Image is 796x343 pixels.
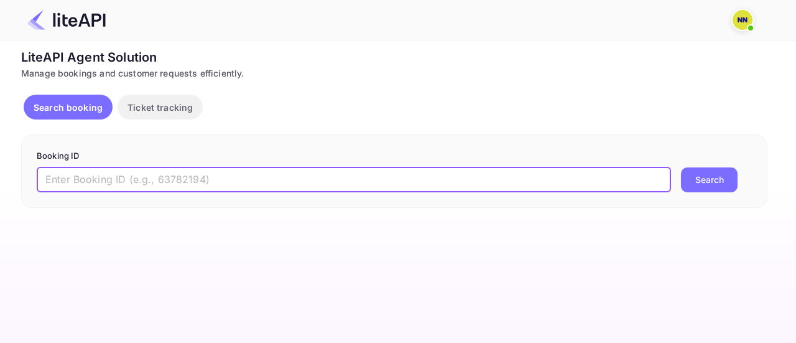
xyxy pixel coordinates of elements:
p: Ticket tracking [127,101,193,114]
button: Search [681,167,738,192]
p: Search booking [34,101,103,114]
p: Booking ID [37,150,752,162]
input: Enter Booking ID (e.g., 63782194) [37,167,671,192]
div: LiteAPI Agent Solution [21,48,767,67]
img: N/A N/A [733,10,752,30]
img: LiteAPI Logo [27,10,106,30]
div: Manage bookings and customer requests efficiently. [21,67,767,80]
